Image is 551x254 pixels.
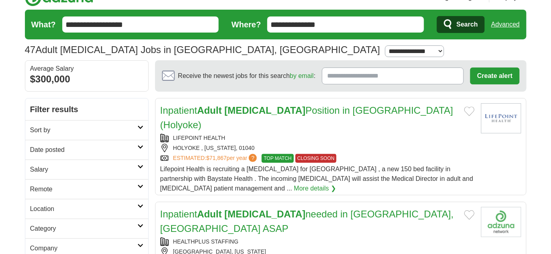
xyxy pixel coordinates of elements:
[160,238,475,246] div: HEALTHPLUS STAFFING
[464,107,475,116] button: Add to favorite jobs
[25,199,148,219] a: Location
[173,135,225,141] a: LIFEPOINT HEALTH
[30,244,137,253] h2: Company
[470,68,519,84] button: Create alert
[464,210,475,220] button: Add to favorite jobs
[295,154,337,163] span: CLOSING SOON
[25,43,36,57] span: 47
[491,16,520,33] a: Advanced
[30,184,137,194] h2: Remote
[25,160,148,179] a: Salary
[262,154,293,163] span: TOP MATCH
[25,140,148,160] a: Date posted
[25,219,148,238] a: Category
[231,18,261,31] label: Where?
[30,145,137,155] h2: Date posted
[160,209,454,234] a: InpatientAdult [MEDICAL_DATA]needed in [GEOGRAPHIC_DATA], [GEOGRAPHIC_DATA] ASAP
[25,98,148,120] h2: Filter results
[160,105,453,130] a: InpatientAdult [MEDICAL_DATA]Position in [GEOGRAPHIC_DATA] (Holyoke)
[160,166,473,192] span: Lifepoint Health is recruiting a [MEDICAL_DATA] for [GEOGRAPHIC_DATA] , a new 150 bed facility in...
[481,103,521,133] img: LifePoint Health logo
[30,66,143,72] div: Average Salary
[481,207,521,237] img: Company logo
[160,144,475,152] div: HOLYOKE , [US_STATE], 01040
[25,44,380,55] h1: Adult [MEDICAL_DATA] Jobs in [GEOGRAPHIC_DATA], [GEOGRAPHIC_DATA]
[31,18,56,31] label: What?
[178,71,315,81] span: Receive the newest jobs for this search :
[30,72,143,86] div: $300,000
[294,184,336,193] a: More details ❯
[30,125,137,135] h2: Sort by
[30,224,137,234] h2: Category
[197,105,222,116] strong: Adult
[225,105,306,116] strong: [MEDICAL_DATA]
[457,16,478,33] span: Search
[25,120,148,140] a: Sort by
[25,179,148,199] a: Remote
[249,154,257,162] span: ?
[30,165,137,174] h2: Salary
[173,154,259,163] a: ESTIMATED:$71,867per year?
[290,72,314,79] a: by email
[206,155,227,161] span: $71,867
[225,209,306,219] strong: [MEDICAL_DATA]
[437,16,485,33] button: Search
[30,204,137,214] h2: Location
[197,209,222,219] strong: Adult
